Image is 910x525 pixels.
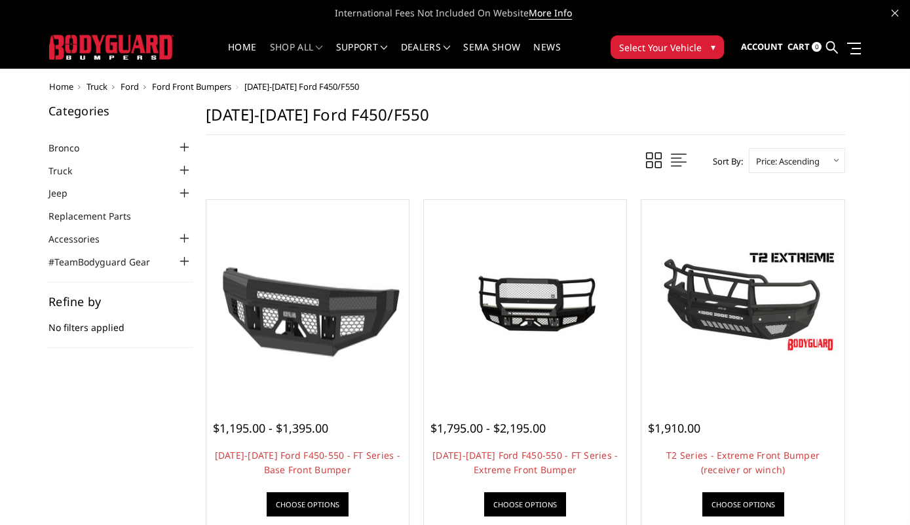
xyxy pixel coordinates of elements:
a: Jeep [48,186,84,200]
span: Cart [787,41,810,52]
a: Cart 0 [787,29,822,65]
span: $1,195.00 - $1,395.00 [213,420,328,436]
a: T2 Series - Extreme Front Bumper (receiver or winch) T2 Series - Extreme Front Bumper (receiver o... [645,203,841,399]
span: $1,910.00 [648,420,700,436]
a: #TeamBodyguard Gear [48,255,166,269]
span: [DATE]-[DATE] Ford F450/F550 [244,81,359,92]
h1: [DATE]-[DATE] Ford F450/F550 [206,105,845,135]
a: Truck [48,164,88,178]
a: 2017-2022 Ford F450-550 - FT Series - Extreme Front Bumper 2017-2022 Ford F450-550 - FT Series - ... [427,203,623,399]
a: More Info [529,7,572,20]
img: 2017-2022 Ford F450-550 - FT Series - Base Front Bumper [210,203,406,399]
a: Choose Options [267,492,349,516]
a: Bronco [48,141,96,155]
a: Choose Options [702,492,784,516]
a: Choose Options [484,492,566,516]
span: $1,795.00 - $2,195.00 [430,420,546,436]
a: Ford Front Bumpers [152,81,231,92]
a: [DATE]-[DATE] Ford F450-550 - FT Series - Extreme Front Bumper [432,449,618,476]
a: Accessories [48,232,116,246]
a: [DATE]-[DATE] Ford F450-550 - FT Series - Base Front Bumper [215,449,400,476]
span: Account [741,41,783,52]
a: T2 Series - Extreme Front Bumper (receiver or winch) [666,449,820,476]
button: Select Your Vehicle [611,35,724,59]
span: Select Your Vehicle [619,41,702,54]
a: shop all [270,43,323,68]
h5: Categories [48,105,193,117]
a: Truck [86,81,107,92]
span: 0 [812,42,822,52]
a: Ford [121,81,139,92]
a: SEMA Show [463,43,520,68]
label: Sort By: [706,151,743,171]
a: Support [336,43,388,68]
a: Home [49,81,73,92]
a: News [533,43,560,68]
a: Account [741,29,783,65]
a: Dealers [401,43,451,68]
a: Home [228,43,256,68]
h5: Refine by [48,296,193,307]
a: Replacement Parts [48,209,147,223]
span: ▾ [711,40,715,54]
img: BODYGUARD BUMPERS [49,35,174,59]
div: No filters applied [48,296,193,348]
